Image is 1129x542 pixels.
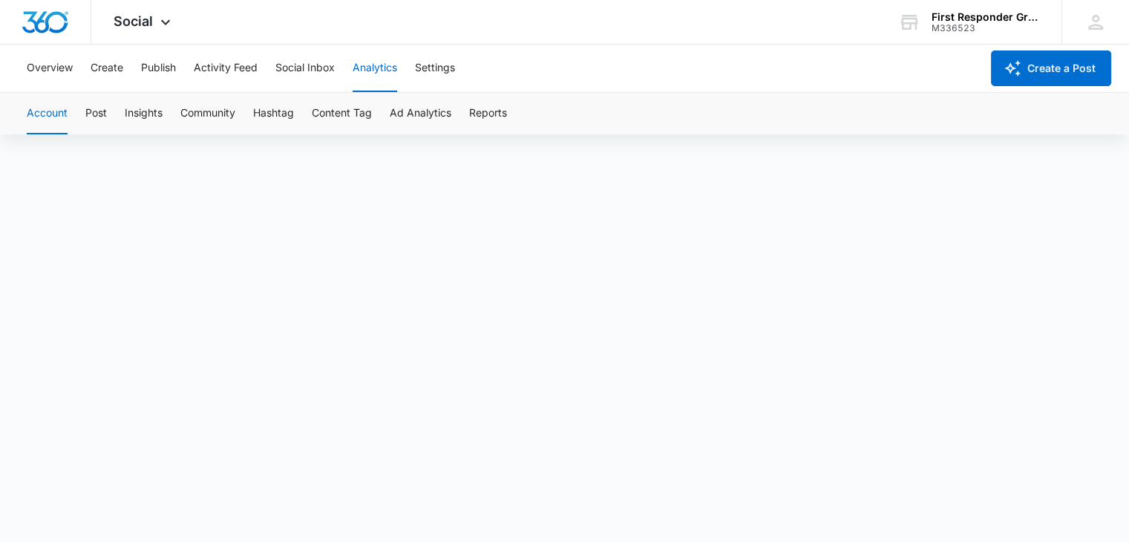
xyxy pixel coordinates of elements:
button: Insights [125,93,163,134]
button: Settings [415,45,455,92]
button: Activity Feed [194,45,258,92]
button: Analytics [353,45,397,92]
button: Post [85,93,107,134]
button: Community [180,93,235,134]
button: Publish [141,45,176,92]
button: Account [27,93,68,134]
button: Ad Analytics [390,93,451,134]
span: Social [114,13,153,29]
button: Social Inbox [275,45,335,92]
button: Overview [27,45,73,92]
button: Create a Post [991,50,1111,86]
div: account name [932,11,1040,23]
button: Reports [469,93,507,134]
div: account id [932,23,1040,33]
h1: Account Analytics [15,27,282,58]
button: Create [91,45,123,92]
button: Content Tag [312,93,372,134]
button: Hashtag [253,93,294,134]
a: Close modal [266,4,292,31]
